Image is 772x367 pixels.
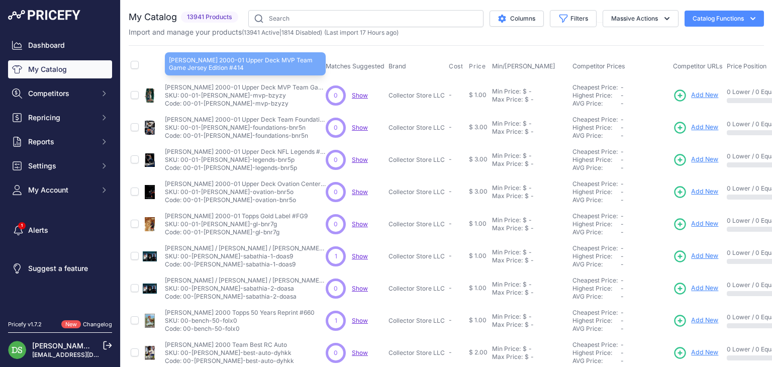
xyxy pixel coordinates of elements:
[673,62,723,70] span: Competitor URLs
[529,224,534,232] div: -
[8,36,112,54] a: Dashboard
[523,120,527,128] div: $
[572,196,621,204] div: AVG Price:
[165,325,315,333] p: Code: 00-bench-50-folx0
[621,83,624,91] span: -
[525,289,529,297] div: $
[621,212,624,220] span: -
[352,220,368,228] span: Show
[572,100,621,108] div: AVG Price:
[673,153,718,167] a: Add New
[449,62,465,70] button: Cost
[529,96,534,104] div: -
[469,348,488,356] span: $ 2.00
[28,88,94,99] span: Competitors
[492,345,521,353] div: Min Price:
[527,87,532,96] div: -
[525,224,529,232] div: $
[352,156,368,163] a: Show
[8,84,112,103] button: Competitors
[691,90,718,100] span: Add New
[529,128,534,136] div: -
[389,156,445,164] p: Collector Store LLC
[550,10,597,27] button: Filters
[529,192,534,200] div: -
[621,260,624,268] span: -
[492,313,521,321] div: Min Price:
[691,187,718,197] span: Add New
[469,155,488,163] span: $ 3.00
[352,252,368,260] a: Show
[165,180,326,188] p: [PERSON_NAME] 2000-01 Upper Deck Ovation Center Stage #CS4
[691,284,718,293] span: Add New
[469,91,487,99] span: $ 1.00
[181,12,238,23] span: 13941 Products
[8,221,112,239] a: Alerts
[572,180,618,188] a: Cheapest Price:
[469,62,488,70] button: Price
[621,252,624,260] span: -
[529,353,534,361] div: -
[244,29,279,36] a: 13941 Active
[449,123,452,131] span: -
[621,244,624,252] span: -
[129,27,399,37] p: Import and manage your products
[572,132,621,140] div: AVG Price:
[8,259,112,278] a: Suggest a feature
[621,285,624,292] span: -
[673,282,718,296] a: Add New
[8,60,112,78] a: My Catalog
[525,96,529,104] div: $
[492,160,523,168] div: Max Price:
[165,132,326,140] p: Code: 00-01-[PERSON_NAME]-foundations-bnr5n
[389,91,445,100] p: Collector Store LLC
[492,87,521,96] div: Min Price:
[165,260,326,268] p: Code: 00-[PERSON_NAME]-sabathia-1-doas9
[8,109,112,127] button: Repricing
[165,293,326,301] p: Code: 00-[PERSON_NAME]-sabathia-2-doasa
[449,220,452,227] span: -
[572,62,625,70] span: Competitor Prices
[326,62,384,70] span: Matches Suggested
[621,309,624,316] span: -
[8,181,112,199] button: My Account
[389,252,445,260] p: Collector Store LLC
[572,91,621,100] div: Highest Price:
[8,157,112,175] button: Settings
[165,244,326,252] p: [PERSON_NAME] / [PERSON_NAME] / [PERSON_NAME] 2000 Topps 50 Years Prospects #363 #1
[527,281,532,289] div: -
[165,156,326,164] p: SKU: 00-01-[PERSON_NAME]-legends-bnr5p
[32,351,137,358] a: [EMAIL_ADDRESS][DOMAIN_NAME]
[492,216,521,224] div: Min Price:
[352,188,368,196] span: Show
[492,353,523,361] div: Max Price:
[469,284,487,292] span: $ 1.00
[449,284,452,292] span: -
[527,313,532,321] div: -
[691,348,718,357] span: Add New
[165,116,326,124] p: [PERSON_NAME] 2000-01 Upper Deck Team Foundations #54
[572,124,621,132] div: Highest Price:
[523,152,527,160] div: $
[352,124,368,131] a: Show
[28,185,94,195] span: My Account
[165,357,294,365] p: Code: 00-[PERSON_NAME]-best-auto-dyhkk
[469,188,488,195] span: $ 3.00
[389,124,445,132] p: Collector Store LLC
[621,132,624,139] span: -
[529,256,534,264] div: -
[334,348,338,357] span: 0
[527,216,532,224] div: -
[572,325,621,333] div: AVG Price:
[165,83,326,91] p: [PERSON_NAME] 2000-01 Upper Deck MVP Team Game Jersey Edition #414
[8,36,112,308] nav: Sidebar
[673,314,718,328] a: Add New
[449,62,463,70] span: Cost
[621,156,624,163] span: -
[492,62,555,70] span: Min/[PERSON_NAME]
[572,285,621,293] div: Highest Price:
[673,249,718,263] a: Add New
[492,321,523,329] div: Max Price:
[572,148,618,155] a: Cheapest Price:
[525,128,529,136] div: $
